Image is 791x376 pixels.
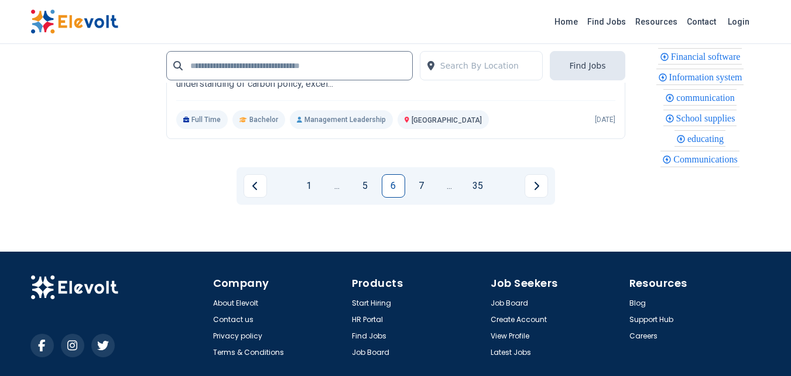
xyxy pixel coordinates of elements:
div: Communications [660,151,739,167]
a: Page 6 is your current page [382,174,405,198]
a: HR Portal [352,315,383,324]
a: Jump backward [326,174,349,198]
p: Management Leadership [290,110,393,129]
span: communication [676,93,738,103]
a: Contact [682,12,721,31]
div: educating [674,130,725,147]
iframe: Chat Widget [732,320,791,376]
img: Elevolt [30,9,118,34]
a: Contact us [213,315,254,324]
span: Information system [669,72,746,82]
a: Resources [631,12,682,31]
a: Page 35 [466,174,489,198]
a: Page 1 [297,174,321,198]
span: Financial software [671,52,744,62]
h4: Products [352,275,484,292]
a: Jump forward [438,174,461,198]
p: [DATE] [595,115,615,124]
div: communication [663,89,737,106]
p: Full Time [176,110,228,129]
a: Find Jobs [583,12,631,31]
span: Bachelor [249,115,278,124]
a: Previous page [244,174,267,198]
span: Communications [673,154,741,164]
a: Support Hub [629,315,673,324]
a: Page 5 [354,174,377,198]
a: Terms & Conditions [213,348,284,357]
h4: Company [213,275,345,292]
a: Login [721,10,756,33]
a: Create Account [491,315,547,324]
a: Find Jobs [352,331,386,341]
a: Job Board [352,348,389,357]
button: Find Jobs [550,51,625,80]
a: Privacy policy [213,331,262,341]
div: Financial software [658,48,742,65]
a: View Profile [491,331,529,341]
h4: Resources [629,275,761,292]
ul: Pagination [244,174,548,198]
a: Page 7 [410,174,433,198]
a: Start Hiring [352,299,391,308]
a: Home [550,12,583,31]
a: Job Board [491,299,528,308]
a: Latest Jobs [491,348,531,357]
a: Blog [629,299,646,308]
h4: Job Seekers [491,275,622,292]
div: Information system [656,69,744,85]
img: Elevolt [30,275,118,300]
span: School supplies [676,113,739,123]
a: About Elevolt [213,299,258,308]
div: School supplies [663,110,737,126]
span: educating [687,134,727,144]
span: [GEOGRAPHIC_DATA] [412,116,482,124]
a: Next page [525,174,548,198]
a: Careers [629,331,658,341]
